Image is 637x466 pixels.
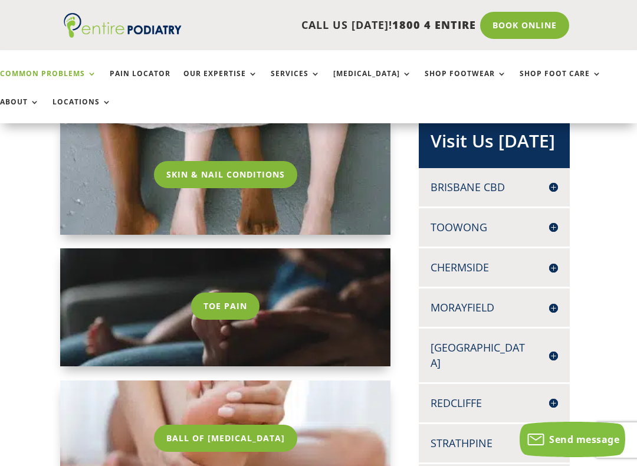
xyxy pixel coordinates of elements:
[549,433,619,446] span: Send message
[183,70,258,95] a: Our Expertise
[520,70,602,95] a: Shop Foot Care
[520,422,625,457] button: Send message
[392,18,476,32] span: 1800 4 ENTIRE
[52,98,111,123] a: Locations
[64,28,182,40] a: Entire Podiatry
[431,436,558,451] h4: Strathpine
[333,70,412,95] a: [MEDICAL_DATA]
[64,13,182,38] img: logo (1)
[110,70,170,95] a: Pain Locator
[431,260,558,275] h4: Chermside
[431,180,558,195] h4: Brisbane CBD
[154,161,297,188] a: Skin & Nail Conditions
[431,396,558,411] h4: Redcliffe
[431,340,558,370] h4: [GEOGRAPHIC_DATA]
[425,70,507,95] a: Shop Footwear
[480,12,569,39] a: Book Online
[271,70,320,95] a: Services
[154,425,297,452] a: Ball Of [MEDICAL_DATA]
[431,300,558,315] h4: Morayfield
[182,18,476,33] p: CALL US [DATE]!
[431,220,558,235] h4: Toowong
[431,129,558,159] h2: Visit Us [DATE]
[191,293,260,320] a: Toe Pain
